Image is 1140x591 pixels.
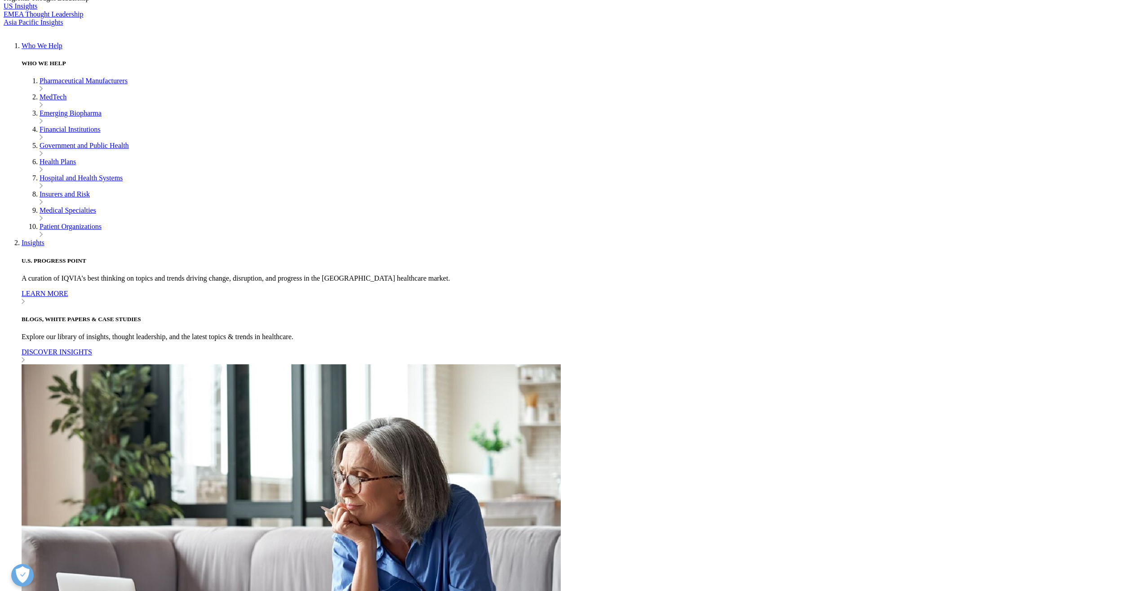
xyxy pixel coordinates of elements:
p: A curation of IQVIA's best thinking on topics and trends driving change, disruption, and progress... [22,274,1136,282]
a: Government and Public Health [40,142,129,149]
a: MedTech [40,93,67,101]
a: Insurers and Risk [40,190,90,198]
a: Emerging Biopharma [40,109,102,117]
a: EMEA Thought Leadership [4,10,83,18]
a: Asia Pacific Insights [4,18,63,26]
a: Patient Organizations [40,223,102,230]
p: Explore our library of insights, thought leadership, and the latest topics & trends in healthcare. [22,333,1136,341]
button: Open Preferences [11,564,34,587]
a: Pharmaceutical Manufacturers [40,77,128,85]
h5: BLOGS, WHITE PAPERS & CASE STUDIES [22,316,1136,323]
h5: U.S. PROGRESS POINT [22,257,1136,264]
a: Hospital and Health Systems [40,174,123,182]
a: LEARN MORE [22,290,1136,306]
a: Health Plans [40,158,76,166]
a: US Insights [4,2,37,10]
h5: WHO WE HELP [22,60,1136,67]
a: DISCOVER INSIGHTS [22,348,1136,364]
a: Financial Institutions [40,125,101,133]
a: Who We Help [22,42,62,49]
a: Insights [22,239,44,246]
a: Medical Specialties [40,206,96,214]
